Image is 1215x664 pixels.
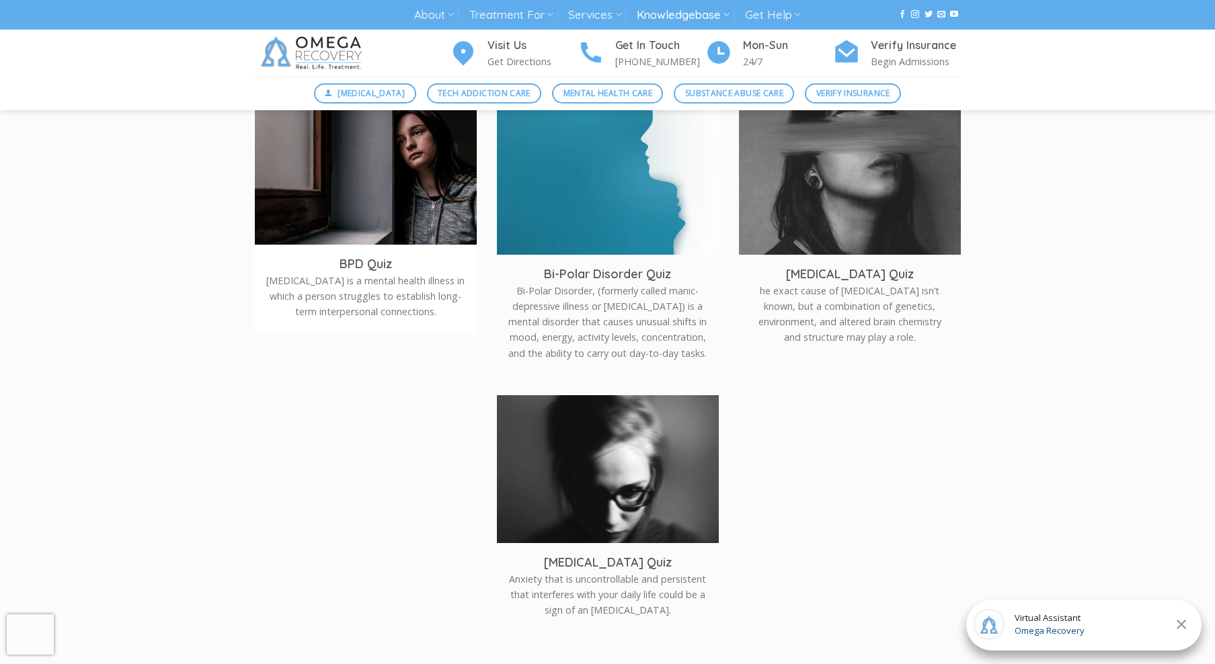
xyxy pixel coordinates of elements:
p: Get Directions [487,54,578,69]
a: [MEDICAL_DATA] [314,83,416,103]
h3: [MEDICAL_DATA] Quiz [749,266,951,282]
span: Mental Health Care [563,87,652,99]
a: Follow on Facebook [898,10,906,19]
a: Follow on YouTube [950,10,958,19]
p: [MEDICAL_DATA] is a mental health illness in which a person struggles to establish long-term inte... [265,273,467,319]
h4: Visit Us [487,37,578,54]
h4: Mon-Sun [743,37,833,54]
p: Bi-Polar Disorder, (formerly called manic-depressive illness or [MEDICAL_DATA]) is a mental disor... [507,283,709,360]
img: Omega Recovery [255,30,373,77]
a: Get In Touch [PHONE_NUMBER] [578,37,705,70]
a: Send us an email [937,10,945,19]
span: Substance Abuse Care [685,87,783,99]
a: Treatment For [469,3,553,28]
h3: Bi-Polar Disorder Quiz [507,266,709,282]
h4: Verify Insurance [871,37,961,54]
a: Knowledgebase [637,3,730,28]
a: Verify Insurance [805,83,901,103]
p: Anxiety that is uncontrollable and persistent that interferes with your daily life could be a sig... [507,571,709,618]
a: Tech Addiction Care [427,83,542,103]
span: [MEDICAL_DATA] [338,87,405,99]
a: Get Help [745,3,801,28]
a: About [414,3,454,28]
p: [PHONE_NUMBER] [615,54,705,69]
a: Follow on Twitter [925,10,933,19]
p: 24/7 [743,54,833,69]
a: Substance Abuse Care [674,83,794,103]
a: Follow on Instagram [911,10,919,19]
p: he exact cause of [MEDICAL_DATA] isn’t known, but a combination of genetics, environment, and alt... [749,283,951,345]
a: Mental Health Care [552,83,663,103]
a: Verify Insurance Begin Admissions [833,37,961,70]
a: Visit Us Get Directions [450,37,578,70]
span: Verify Insurance [816,87,890,99]
p: Begin Admissions [871,54,961,69]
h4: Get In Touch [615,37,705,54]
a: Services [568,3,621,28]
span: Tech Addiction Care [438,87,531,99]
h3: BPD Quiz [265,256,467,272]
h3: [MEDICAL_DATA] Quiz [507,554,709,570]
